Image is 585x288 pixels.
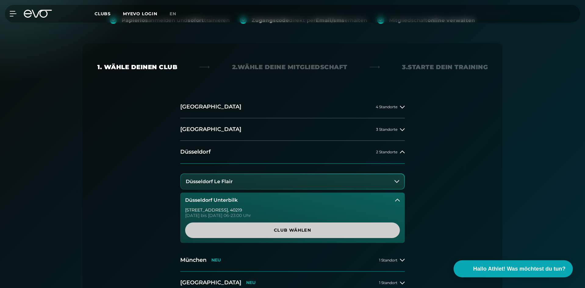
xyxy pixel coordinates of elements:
[180,249,405,272] button: MünchenNEU1 Standort
[180,126,241,133] h2: [GEOGRAPHIC_DATA]
[180,96,405,118] button: [GEOGRAPHIC_DATA]4 Standorte
[232,63,347,71] div: 2. Wähle deine Mitgliedschaft
[186,179,233,184] h3: Düsseldorf Le Flair
[185,208,400,212] div: [STREET_ADDRESS] , 40219
[181,174,404,189] button: Düsseldorf Le Flair
[180,279,241,286] h2: [GEOGRAPHIC_DATA]
[123,11,157,16] a: MYEVO LOGIN
[185,213,400,218] div: [DATE] bis [DATE] 06-23:00 Uhr
[211,258,221,263] p: NEU
[379,258,397,262] span: 1 Standort
[95,11,111,16] span: Clubs
[376,150,397,154] span: 2 Standorte
[473,265,565,273] span: Hallo Athlet! Was möchtest du tun?
[185,197,238,203] h3: Düsseldorf Unterbilk
[376,105,397,109] span: 4 Standorte
[180,103,241,111] h2: [GEOGRAPHIC_DATA]
[200,227,385,233] span: Club wählen
[246,280,256,285] p: NEU
[170,11,176,16] span: en
[180,118,405,141] button: [GEOGRAPHIC_DATA]3 Standorte
[180,148,211,156] h2: Düsseldorf
[180,193,405,208] button: Düsseldorf Unterbilk
[180,256,206,264] h2: München
[402,63,488,71] div: 3. Starte dein Training
[97,63,177,71] div: 1. Wähle deinen Club
[170,10,184,17] a: en
[454,260,573,277] button: Hallo Athlet! Was möchtest du tun?
[95,11,123,16] a: Clubs
[376,127,397,131] span: 3 Standorte
[185,222,400,238] a: Club wählen
[180,141,405,163] button: Düsseldorf2 Standorte
[379,281,397,285] span: 1 Standort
